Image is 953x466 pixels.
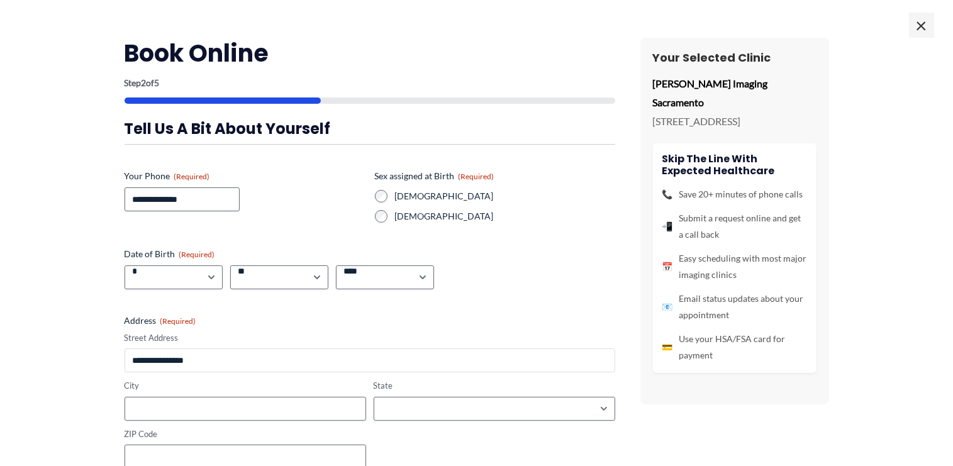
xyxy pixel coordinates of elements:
li: Easy scheduling with most major imaging clinics [662,250,807,283]
li: Email status updates about your appointment [662,291,807,323]
span: (Required) [459,172,494,181]
label: ZIP Code [125,428,366,440]
label: State [374,380,615,392]
span: 💳 [662,339,673,355]
span: 📞 [662,186,673,202]
legend: Address [125,314,196,327]
span: 📅 [662,258,673,275]
label: [DEMOGRAPHIC_DATA] [395,210,615,223]
span: (Required) [174,172,210,181]
h3: Your Selected Clinic [653,50,816,65]
label: [DEMOGRAPHIC_DATA] [395,190,615,202]
span: 📲 [662,218,673,235]
h4: Skip the line with Expected Healthcare [662,153,807,177]
label: Street Address [125,332,615,344]
label: City [125,380,366,392]
span: (Required) [160,316,196,326]
legend: Date of Birth [125,248,215,260]
span: 5 [155,77,160,88]
p: Step of [125,79,615,87]
span: (Required) [179,250,215,259]
p: [PERSON_NAME] Imaging Sacramento [653,74,816,111]
span: 📧 [662,299,673,315]
li: Save 20+ minutes of phone calls [662,186,807,202]
span: × [909,13,934,38]
li: Use your HSA/FSA card for payment [662,331,807,363]
legend: Sex assigned at Birth [375,170,494,182]
label: Your Phone [125,170,365,182]
h2: Book Online [125,38,615,69]
p: [STREET_ADDRESS] [653,112,816,131]
span: 2 [142,77,147,88]
li: Submit a request online and get a call back [662,210,807,243]
h3: Tell us a bit about yourself [125,119,615,138]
